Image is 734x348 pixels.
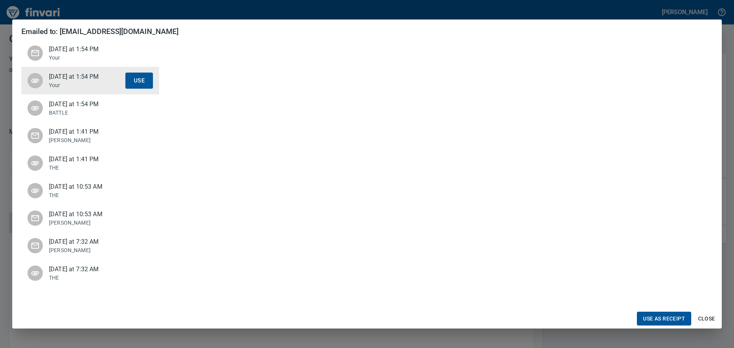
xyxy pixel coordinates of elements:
span: Use [134,76,145,86]
div: [DATE] at 7:32 AMTHE [21,259,159,287]
p: THE [49,191,125,199]
span: [DATE] at 10:53 AM [49,210,125,219]
button: Close [694,312,719,326]
h4: Emailed to: [EMAIL_ADDRESS][DOMAIN_NAME] [21,27,179,36]
span: [DATE] at 10:53 AM [49,182,125,191]
p: THE [49,164,125,172]
div: [DATE] at 7:32 AM[PERSON_NAME] [21,232,159,259]
p: THE [49,274,125,282]
span: Close [697,314,716,324]
span: [DATE] at 1:41 PM [49,155,125,164]
p: Your [49,54,125,62]
button: Use [125,73,153,89]
p: [PERSON_NAME] [49,136,125,144]
p: [PERSON_NAME] [49,246,125,254]
div: [DATE] at 1:41 PM[PERSON_NAME] [21,122,159,149]
span: [DATE] at 1:54 PM [49,100,125,109]
span: [DATE] at 7:32 AM [49,265,125,274]
div: [DATE] at 1:54 PMYour [21,39,159,67]
p: BATTLE [49,109,125,117]
span: [DATE] at 1:41 PM [49,127,125,136]
span: [DATE] at 1:54 PM [49,45,125,54]
div: [DATE] at 10:53 AM[PERSON_NAME] [21,204,159,232]
div: [DATE] at 10:53 AMTHE [21,177,159,204]
div: [DATE] at 1:41 PMTHE [21,149,159,177]
div: [DATE] at 1:54 PMBATTLE [21,94,159,122]
span: Use as Receipt [643,314,685,324]
span: [DATE] at 7:32 AM [49,237,125,246]
p: [PERSON_NAME] [49,219,125,227]
button: Use as Receipt [637,312,691,326]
